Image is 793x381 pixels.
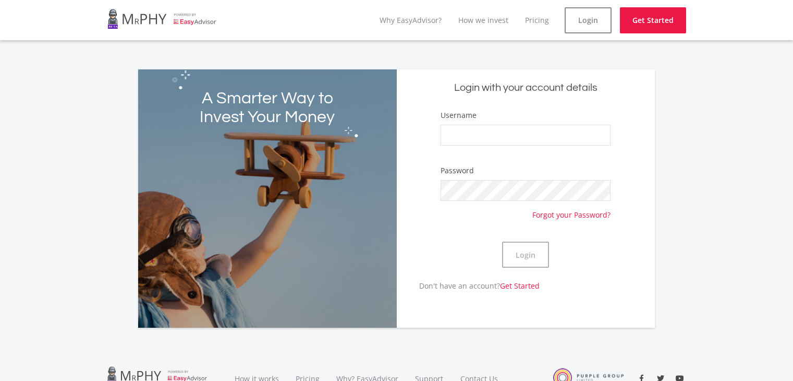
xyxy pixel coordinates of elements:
a: How we invest [458,15,508,25]
label: Password [441,165,474,176]
a: Pricing [525,15,549,25]
h2: A Smarter Way to Invest Your Money [190,89,345,127]
a: Forgot your Password? [532,201,611,220]
h5: Login with your account details [405,81,647,95]
label: Username [441,110,477,121]
button: Login [502,242,549,268]
a: Get Started [500,281,540,291]
a: Login [565,7,612,33]
p: Don't have an account? [397,280,540,291]
a: Why EasyAdvisor? [380,15,442,25]
a: Get Started [620,7,686,33]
